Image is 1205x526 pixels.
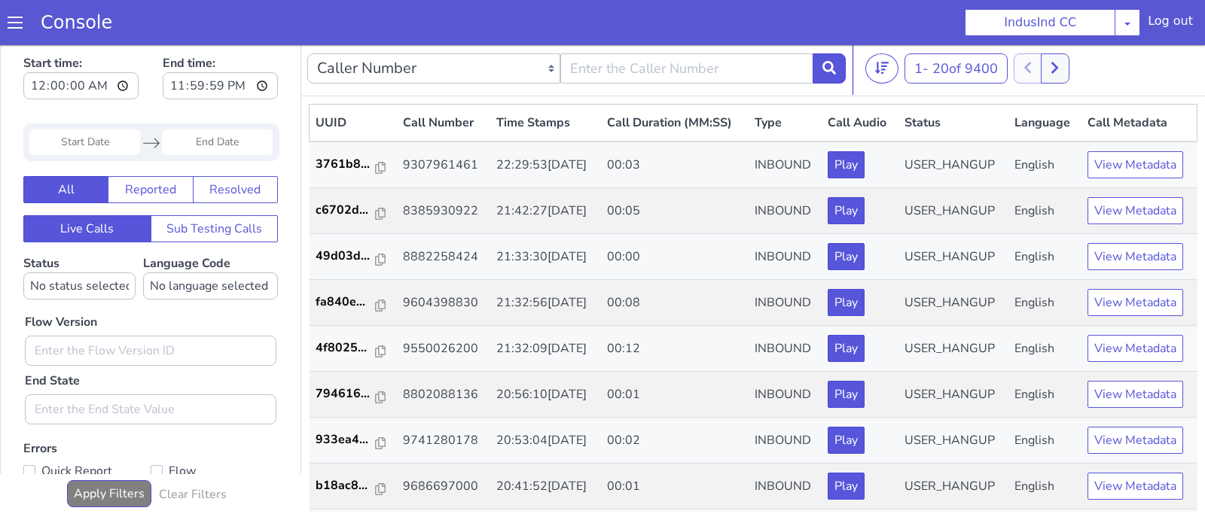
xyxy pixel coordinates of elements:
input: Enter the Caller Number [560,12,813,42]
button: Sub Testing Calls [151,174,279,201]
td: 00:08 [601,239,749,284]
td: English [1008,239,1081,284]
button: Apply Filters [67,439,151,466]
td: English [1008,422,1081,468]
button: Resolved [193,135,278,162]
button: View Metadata [1088,156,1183,183]
h6: Clear Filters [159,446,227,461]
td: 20:56:10[DATE] [490,330,600,376]
button: View Metadata [1088,202,1183,229]
button: Play [828,202,865,229]
button: View Metadata [1088,248,1183,275]
td: 8385930922 [397,147,491,193]
select: Status [23,231,136,258]
td: 9604398830 [397,239,491,284]
label: Status [23,214,136,258]
p: 933ea4... [316,389,376,407]
td: 9741280178 [397,376,491,422]
p: 3761b8... [316,114,376,132]
td: 21:42:27[DATE] [490,147,600,193]
button: 1- 20of 9400 [905,12,1008,42]
td: 00:02 [601,376,749,422]
p: b18ac8... [316,435,376,453]
td: INBOUND [749,468,822,514]
a: 794616... [316,343,391,361]
td: 00:01 [601,330,749,376]
td: 9686697000 [397,422,491,468]
td: 00:01 [601,422,749,468]
a: fa840e... [316,251,391,269]
td: 00:05 [601,468,749,514]
th: Call Duration (MM:SS) [601,63,749,101]
input: Enter the End State Value [25,353,276,383]
td: USER_HANGUP [898,468,1008,514]
td: 9550026200 [397,284,491,330]
p: 4f8025... [316,297,376,315]
a: Console [23,12,130,33]
td: INBOUND [749,284,822,330]
td: English [1008,468,1081,514]
td: 21:32:09[DATE] [490,284,600,330]
span: 20 of 9400 [932,18,998,36]
td: 00:03 [601,100,749,147]
button: View Metadata [1088,293,1183,321]
td: INBOUND [749,239,822,284]
button: Play [828,339,865,366]
a: 49d03d... [316,205,391,223]
label: Start time: [23,8,139,62]
td: USER_HANGUP [898,330,1008,376]
button: Play [828,431,865,458]
input: End Date [162,88,273,114]
td: 9307961461 [397,100,491,147]
button: Play [828,110,865,137]
th: Time Stamps [490,63,600,101]
td: 8882258424 [397,193,491,239]
td: English [1008,193,1081,239]
td: USER_HANGUP [898,100,1008,147]
button: View Metadata [1088,385,1183,412]
th: UUID [310,63,397,101]
td: 20:53:04[DATE] [490,376,600,422]
td: USER_HANGUP [898,376,1008,422]
button: View Metadata [1088,339,1183,366]
td: INBOUND [749,147,822,193]
td: 00:12 [601,284,749,330]
td: 00:00 [601,193,749,239]
td: 21:32:56[DATE] [490,239,600,284]
th: Call Audio [822,63,898,101]
label: End State [25,330,80,348]
td: USER_HANGUP [898,422,1008,468]
td: 8802088136 [397,330,491,376]
button: Live Calls [23,174,151,201]
th: Type [749,63,822,101]
td: 21:33:30[DATE] [490,193,600,239]
button: IndusInd CC [965,9,1115,36]
td: 20:03:16[DATE] [490,468,600,514]
td: English [1008,330,1081,376]
button: View Metadata [1088,431,1183,458]
td: INBOUND [749,330,822,376]
label: Language Code [143,214,278,258]
button: All [23,135,108,162]
td: 22:29:53[DATE] [490,100,600,147]
label: Flow [151,419,278,440]
td: 00:05 [601,147,749,193]
th: Status [898,63,1008,101]
td: INBOUND [749,376,822,422]
th: Call Number [397,63,491,101]
td: INBOUND [749,193,822,239]
p: fa840e... [316,251,376,269]
label: End time: [163,8,278,62]
label: Quick Report [23,419,151,440]
td: USER_HANGUP [898,239,1008,284]
p: 794616... [316,343,376,361]
button: Reported [108,135,193,162]
button: Play [828,385,865,412]
td: USER_HANGUP [898,147,1008,193]
a: 3761b8... [316,114,391,132]
a: b18ac8... [316,435,391,453]
td: English [1008,284,1081,330]
a: c6702d... [316,160,391,178]
th: Language [1008,63,1081,101]
div: Log out [1148,12,1193,36]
